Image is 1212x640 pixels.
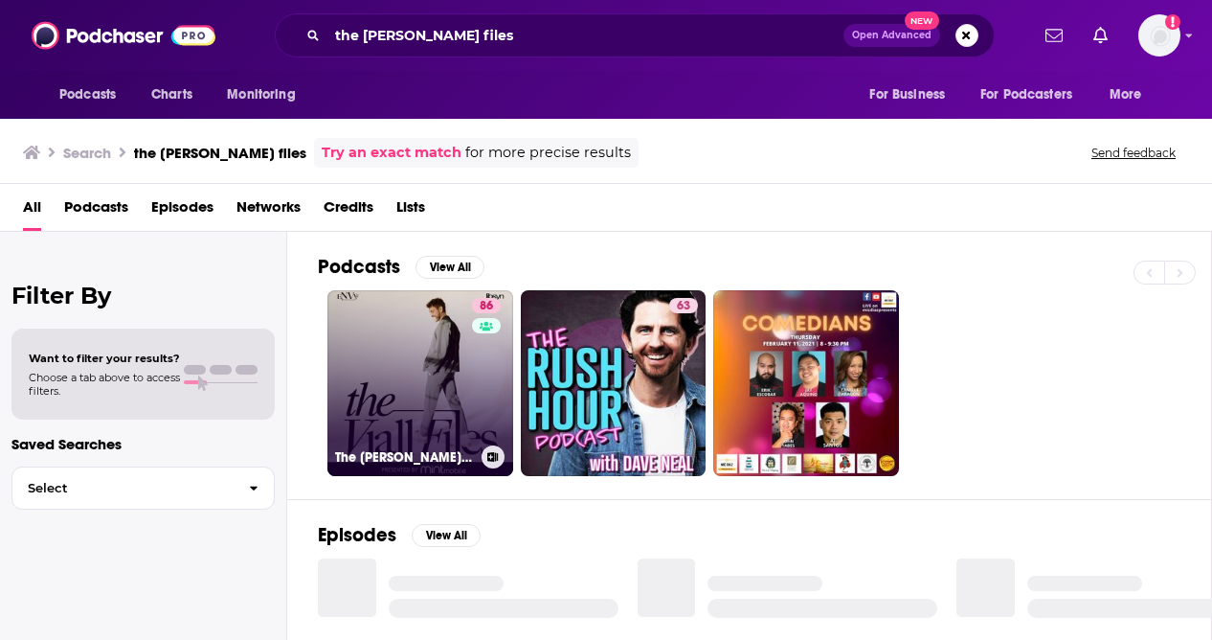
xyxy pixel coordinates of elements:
[521,290,707,476] a: 63
[318,255,484,279] a: PodcastsView All
[843,24,940,47] button: Open AdvancedNew
[1110,81,1142,108] span: More
[32,17,215,54] img: Podchaser - Follow, Share and Rate Podcasts
[63,144,111,162] h3: Search
[968,77,1100,113] button: open menu
[677,297,690,316] span: 63
[64,192,128,231] a: Podcasts
[1038,19,1070,52] a: Show notifications dropdown
[134,144,306,162] h3: the [PERSON_NAME] files
[11,467,275,510] button: Select
[1086,19,1115,52] a: Show notifications dropdown
[318,523,396,547] h2: Episodes
[318,523,481,547] a: EpisodesView All
[318,255,400,279] h2: Podcasts
[905,11,939,30] span: New
[151,192,213,231] a: Episodes
[396,192,425,231] a: Lists
[1138,14,1180,57] span: Logged in as camsdkc
[213,77,320,113] button: open menu
[1096,77,1166,113] button: open menu
[1086,145,1181,161] button: Send feedback
[335,449,474,466] h3: The [PERSON_NAME] Files
[139,77,204,113] a: Charts
[669,298,698,313] a: 63
[856,77,969,113] button: open menu
[322,142,461,164] a: Try an exact match
[472,298,501,313] a: 86
[327,20,843,51] input: Search podcasts, credits, & more...
[480,297,493,316] span: 86
[1165,14,1180,30] svg: Add a profile image
[11,435,275,453] p: Saved Searches
[415,256,484,279] button: View All
[23,192,41,231] a: All
[12,482,234,494] span: Select
[852,31,931,40] span: Open Advanced
[869,81,945,108] span: For Business
[151,81,192,108] span: Charts
[59,81,116,108] span: Podcasts
[1138,14,1180,57] button: Show profile menu
[412,524,481,547] button: View All
[324,192,373,231] a: Credits
[227,81,295,108] span: Monitoring
[236,192,301,231] a: Networks
[1138,14,1180,57] img: User Profile
[275,13,995,57] div: Search podcasts, credits, & more...
[46,77,141,113] button: open menu
[11,282,275,309] h2: Filter By
[465,142,631,164] span: for more precise results
[327,290,513,476] a: 86The [PERSON_NAME] Files
[29,352,180,365] span: Want to filter your results?
[980,81,1072,108] span: For Podcasters
[29,371,180,398] span: Choose a tab above to access filters.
